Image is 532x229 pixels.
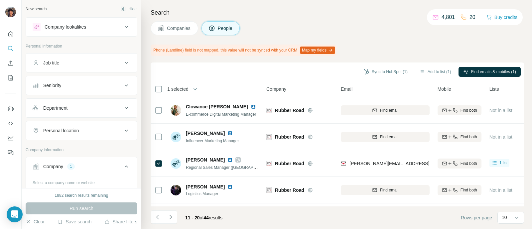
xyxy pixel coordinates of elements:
button: Job title [26,55,137,71]
img: Logo of Rubber Road [266,108,272,113]
span: Find both [461,161,477,167]
span: Regional Sales Manager ([GEOGRAPHIC_DATA] & APAC) [186,165,290,170]
div: Phone (Landline) field is not mapped, this value will not be synced with your CRM [151,45,336,56]
span: 44 [203,215,209,220]
img: provider findymail logo [341,160,346,167]
button: Dashboard [5,132,16,144]
span: 1 selected [167,86,189,92]
button: Find email [341,105,430,115]
button: Enrich CSV [5,57,16,69]
button: Find email [341,185,430,195]
div: Company [43,163,63,170]
span: Rubber Road [275,107,304,114]
span: [PERSON_NAME] [186,130,225,137]
button: My lists [5,72,16,84]
button: Company1 [26,159,137,177]
span: results [185,215,222,220]
button: Find both [438,159,481,169]
button: Buy credits [486,13,517,22]
button: Find both [438,185,481,195]
div: Seniority [43,82,61,89]
span: Find email [380,187,398,193]
h4: Search [151,8,524,17]
span: [PERSON_NAME] [186,183,225,190]
button: Navigate to next page [164,210,177,224]
img: Logo of Rubber Road [266,134,272,140]
span: Rubber Road [275,160,304,167]
span: 1 list [499,160,508,166]
button: Share filters [104,218,137,225]
p: 10 [502,214,507,221]
button: Personal location [26,123,137,139]
div: 1 [67,164,75,170]
button: Find both [438,105,481,115]
img: LinkedIn logo [227,184,233,189]
button: Department [26,100,137,116]
div: Select a company name or website [33,177,130,186]
span: Rubber Road [275,134,304,140]
button: Save search [58,218,91,225]
button: Feedback [5,147,16,159]
button: Find both [438,132,481,142]
p: 20 [469,13,475,21]
span: Find emails & mobiles (1) [471,69,516,75]
button: Quick start [5,28,16,40]
button: Sync to HubSpot (1) [359,67,412,77]
button: Add to list (1) [415,67,456,77]
span: of [200,215,204,220]
span: People [218,25,233,32]
div: Personal location [43,127,79,134]
span: Not in a list [489,134,512,140]
img: Avatar [171,132,181,142]
p: Company information [26,147,137,153]
div: New search [26,6,47,12]
span: Logistics Manager [186,191,241,197]
span: Clowance [PERSON_NAME] [186,103,248,110]
div: Job title [43,59,59,66]
span: Find email [380,107,398,113]
span: Lists [489,86,499,92]
span: Find email [380,134,398,140]
span: Find both [461,187,477,193]
span: Find both [461,107,477,113]
span: Influencer Marketing Manager [186,139,239,143]
button: Use Surfe API [5,117,16,129]
button: Company lookalikes [26,19,137,35]
span: Rubber Road [275,187,304,193]
img: Avatar [171,158,181,169]
button: Seniority [26,77,137,93]
img: LinkedIn logo [251,104,256,109]
img: Avatar [171,185,181,195]
span: Not in a list [489,108,512,113]
span: 11 - 20 [185,215,200,220]
span: Not in a list [489,187,512,193]
button: Map my fields [300,47,335,54]
img: LinkedIn logo [227,131,233,136]
span: Mobile [438,86,451,92]
img: Logo of Rubber Road [266,187,272,193]
span: [PERSON_NAME] [186,157,225,163]
img: LinkedIn logo [227,157,233,163]
p: Personal information [26,43,137,49]
span: Rows per page [461,214,492,221]
div: 1882 search results remaining [55,192,108,198]
button: Clear [26,218,45,225]
span: [PERSON_NAME][EMAIL_ADDRESS][PERSON_NAME][DOMAIN_NAME] [349,161,505,166]
span: Companies [167,25,191,32]
button: Find email [341,132,430,142]
button: Find emails & mobiles (1) [459,67,521,77]
span: E-commerce Digital Marketing Manager [186,112,256,117]
img: Avatar [5,7,16,17]
button: Navigate to previous page [151,210,164,224]
button: Search [5,43,16,55]
img: Logo of Rubber Road [266,161,272,166]
div: Open Intercom Messenger [7,206,23,222]
button: Use Surfe on LinkedIn [5,103,16,115]
div: Company lookalikes [45,24,86,30]
img: Avatar [171,105,181,116]
div: Department [43,105,67,111]
span: Company [266,86,286,92]
p: 4,801 [442,13,455,21]
span: Email [341,86,352,92]
button: Hide [116,4,141,14]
